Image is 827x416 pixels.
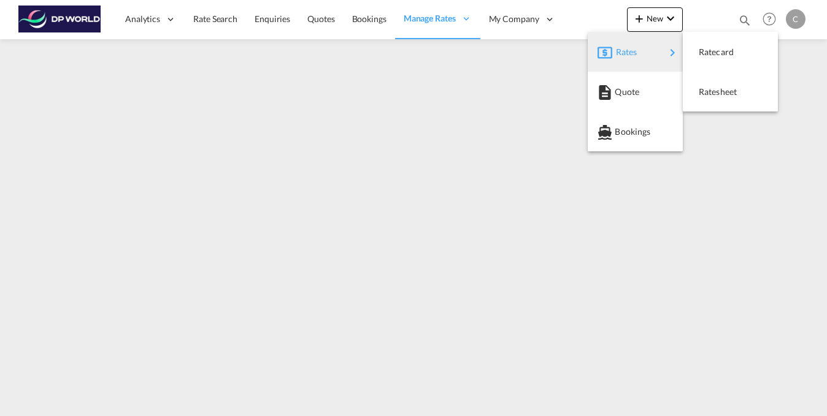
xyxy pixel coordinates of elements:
[588,112,683,151] button: Bookings
[615,80,628,104] span: Quote
[588,72,683,112] button: Quote
[615,119,628,144] span: Bookings
[665,45,680,60] md-icon: icon-chevron-right
[616,40,631,64] span: Rates
[598,116,673,147] div: Bookings
[598,77,673,107] div: Quote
